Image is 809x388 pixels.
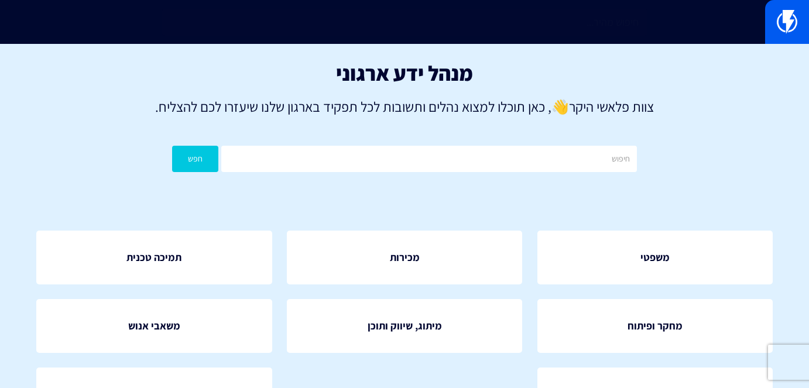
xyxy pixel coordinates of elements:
[172,146,218,172] button: חפש
[18,97,791,116] p: צוות פלאשי היקר , כאן תוכלו למצוא נהלים ותשובות לכל תפקיד בארגון שלנו שיעזרו לכם להצליח.
[640,250,670,265] span: משפטי
[537,231,773,284] a: משפטי
[390,250,420,265] span: מכירות
[36,299,272,353] a: משאבי אנוש
[18,61,791,85] h1: מנהל ידע ארגוני
[36,231,272,284] a: תמיכה טכנית
[128,318,180,334] span: משאבי אנוש
[287,231,523,284] a: מכירות
[221,146,636,172] input: חיפוש
[126,250,181,265] span: תמיכה טכנית
[368,318,442,334] span: מיתוג, שיווק ותוכן
[551,97,569,116] strong: 👋
[162,9,647,36] input: חיפוש מהיר...
[628,318,683,334] span: מחקר ופיתוח
[537,299,773,353] a: מחקר ופיתוח
[287,299,523,353] a: מיתוג, שיווק ותוכן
